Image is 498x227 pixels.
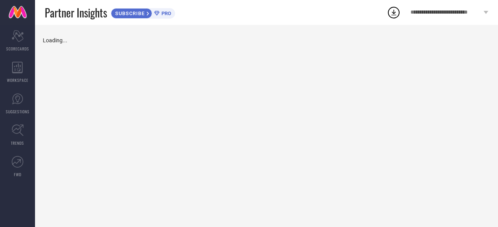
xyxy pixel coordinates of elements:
span: FWD [14,172,21,177]
span: TRENDS [11,140,24,146]
div: Open download list [387,5,401,19]
a: SUBSCRIBEPRO [111,6,175,19]
span: PRO [160,10,171,16]
span: Partner Insights [45,5,107,21]
span: SUGGESTIONS [6,109,30,114]
span: SCORECARDS [6,46,29,52]
span: WORKSPACE [7,77,28,83]
span: Loading... [43,37,67,43]
span: SUBSCRIBE [111,10,147,16]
